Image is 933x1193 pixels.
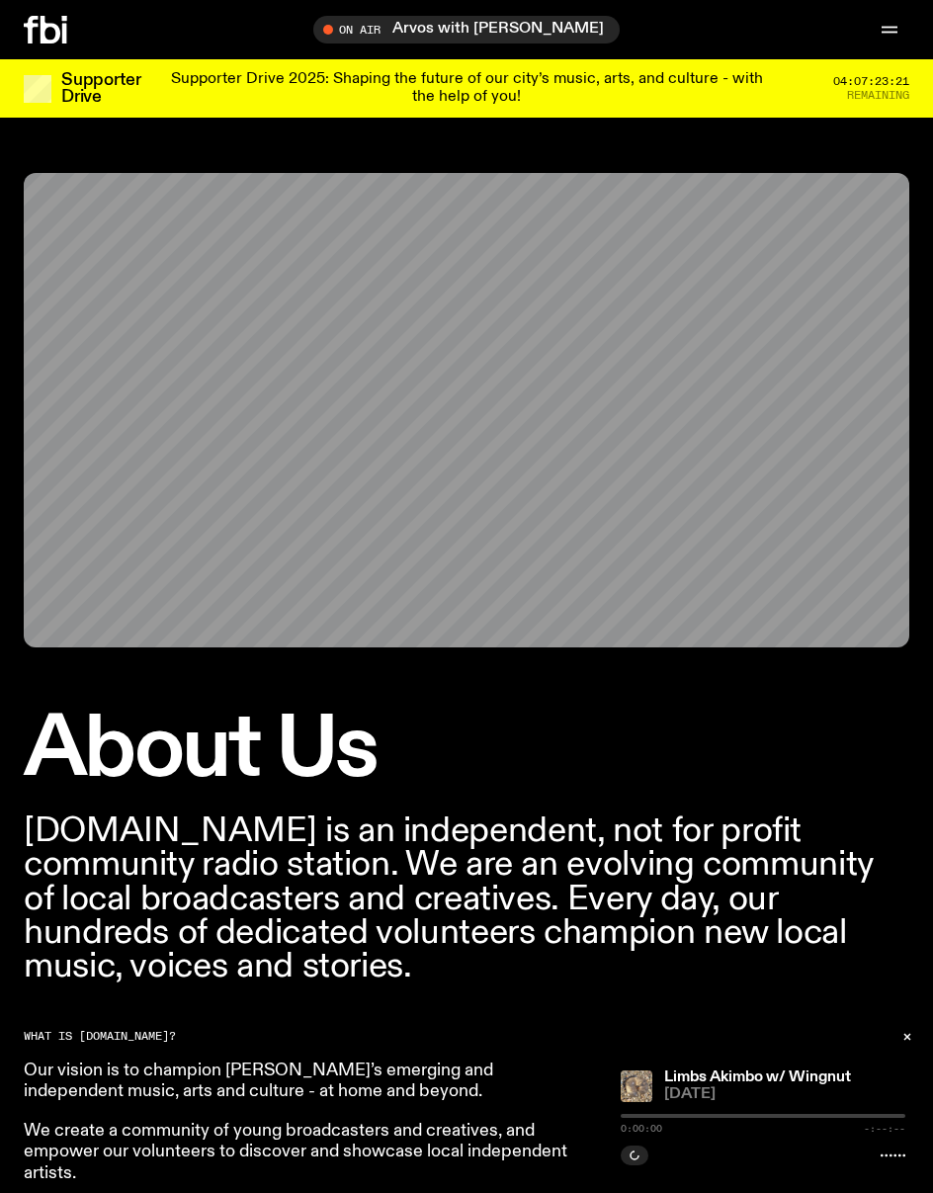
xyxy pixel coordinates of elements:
[864,1124,905,1134] span: -:--:--
[833,76,909,87] span: 04:07:23:21
[166,71,767,106] p: Supporter Drive 2025: Shaping the future of our city’s music, arts, and culture - with the help o...
[24,711,909,791] h1: About Us
[24,814,909,983] p: [DOMAIN_NAME] is an independent, not for profit community radio station. We are an evolving commu...
[313,16,620,43] button: On AirArvos with [PERSON_NAME]
[24,1061,593,1103] p: Our vision is to champion [PERSON_NAME]’s emerging and independent music, arts and culture - at h...
[24,1121,593,1185] p: We create a community of young broadcasters and creatives, and empower our volunteers to discover...
[847,90,909,101] span: Remaining
[24,1031,593,1042] h2: What is [DOMAIN_NAME]?
[61,72,140,106] h3: Supporter Drive
[664,1069,851,1085] a: Limbs Akimbo w/ Wingnut
[621,1124,662,1134] span: 0:00:00
[664,1087,905,1102] span: [DATE]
